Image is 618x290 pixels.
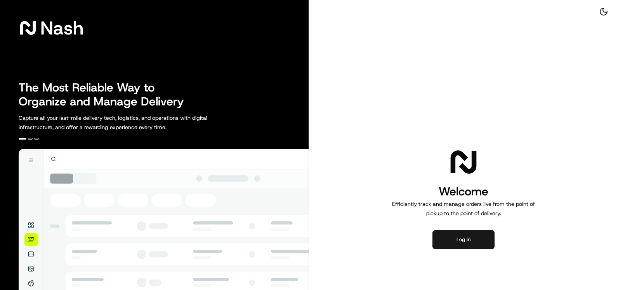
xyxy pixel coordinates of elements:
[19,81,193,109] h2: The Most Reliable Way to Organize and Manage Delivery
[389,199,538,218] p: Efficiently track and manage orders live from the point of pickup to the point of delivery.
[432,230,495,249] button: Log in
[19,113,242,132] p: Capture all your last-mile delivery tech, logistics, and operations with digital infrastructure, ...
[389,184,538,199] h1: Welcome
[40,20,83,36] span: Nash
